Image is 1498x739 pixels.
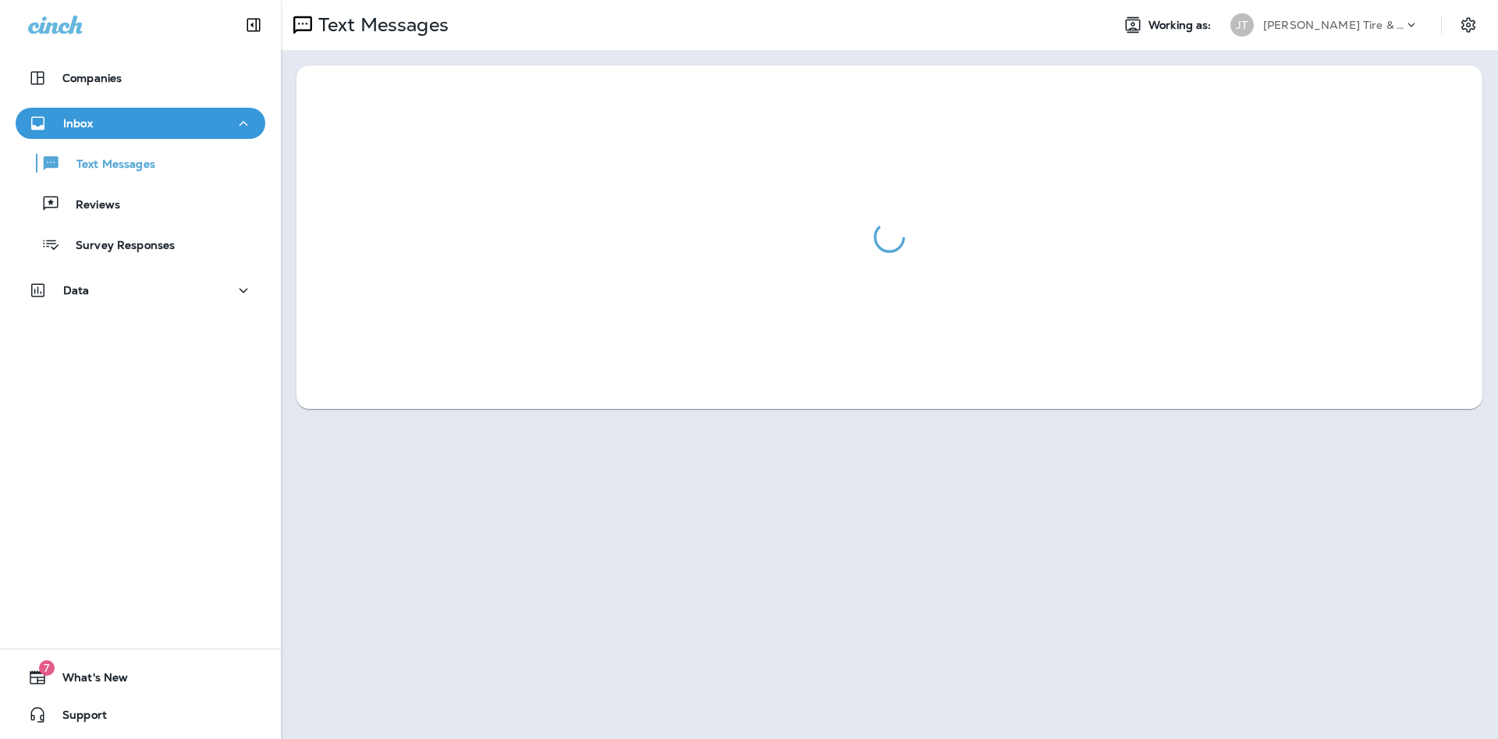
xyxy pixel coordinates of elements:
[16,108,265,139] button: Inbox
[39,660,55,676] span: 7
[16,62,265,94] button: Companies
[1148,19,1215,32] span: Working as:
[16,147,265,179] button: Text Messages
[16,699,265,730] button: Support
[16,275,265,306] button: Data
[312,13,449,37] p: Text Messages
[60,239,175,254] p: Survey Responses
[47,671,128,690] span: What's New
[16,228,265,261] button: Survey Responses
[63,284,90,297] p: Data
[63,117,93,130] p: Inbox
[232,9,275,41] button: Collapse Sidebar
[62,72,122,84] p: Companies
[1454,11,1482,39] button: Settings
[16,662,265,693] button: 7What's New
[61,158,155,172] p: Text Messages
[1230,13,1254,37] div: JT
[1263,19,1404,31] p: [PERSON_NAME] Tire & Auto
[16,187,265,220] button: Reviews
[60,198,120,213] p: Reviews
[47,709,107,727] span: Support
